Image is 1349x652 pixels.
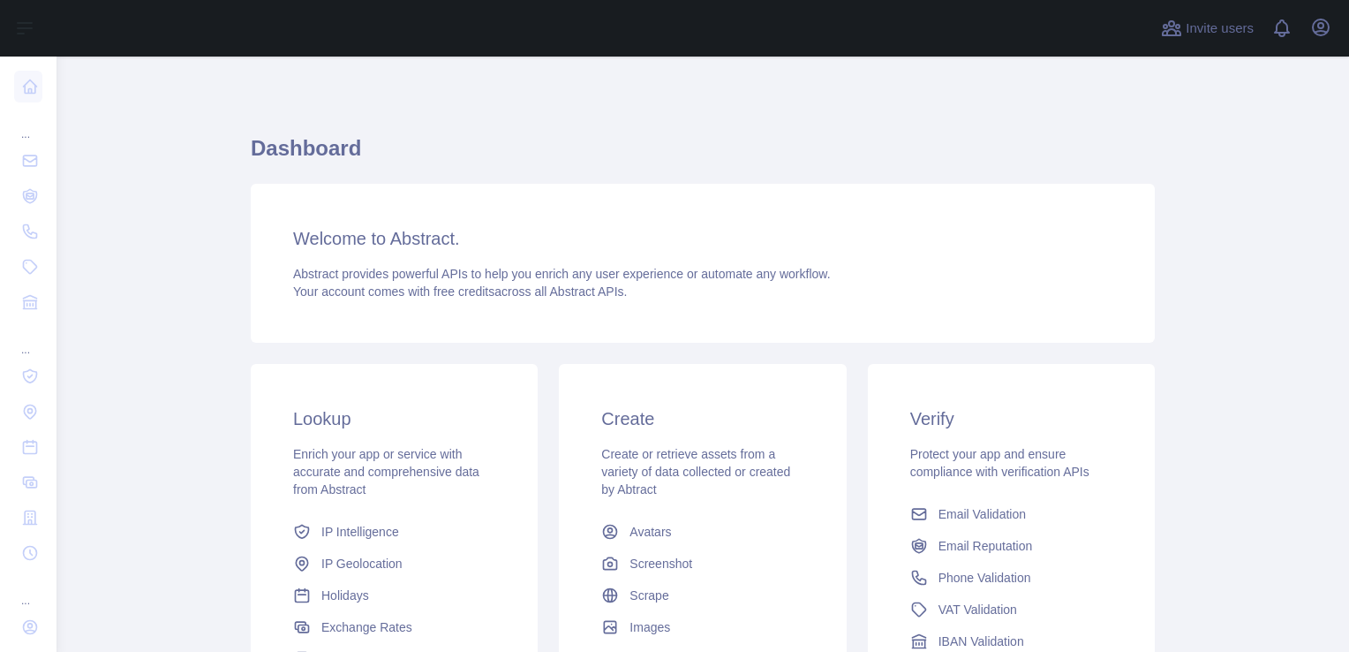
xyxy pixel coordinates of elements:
span: IP Intelligence [321,523,399,541]
span: Exchange Rates [321,618,412,636]
a: Holidays [286,580,502,611]
span: Enrich your app or service with accurate and comprehensive data from Abstract [293,447,479,497]
a: Scrape [594,580,810,611]
a: Phone Validation [903,562,1119,594]
span: Screenshot [629,555,692,572]
span: Holidays [321,587,369,604]
span: Protect your app and ensure compliance with verification APIs [910,447,1089,479]
span: Invite users [1186,19,1254,39]
span: Avatars [629,523,671,541]
span: Scrape [629,587,668,604]
h1: Dashboard [251,134,1155,177]
span: Phone Validation [938,569,1031,587]
h3: Verify [910,406,1112,431]
span: Abstract provides powerful APIs to help you enrich any user experience or automate any workflow. [293,267,831,281]
a: Screenshot [594,548,810,580]
span: free credits [433,284,494,299]
h3: Create [601,406,803,431]
span: Email Validation [938,505,1026,523]
div: ... [14,322,42,357]
h3: Lookup [293,406,495,431]
a: IP Geolocation [286,548,502,580]
span: Your account comes with across all Abstract APIs. [293,284,627,299]
span: Images [629,618,670,636]
span: VAT Validation [938,601,1017,618]
span: IP Geolocation [321,555,403,572]
a: Exchange Rates [286,611,502,643]
a: Images [594,611,810,643]
a: IP Intelligence [286,516,502,548]
div: ... [14,106,42,141]
a: Email Reputation [903,530,1119,562]
h3: Welcome to Abstract. [293,226,1112,251]
span: Create or retrieve assets from a variety of data collected or created by Abtract [601,447,790,497]
span: IBAN Validation [938,633,1024,650]
div: ... [14,572,42,608]
button: Invite users [1157,14,1257,42]
a: Email Validation [903,498,1119,530]
a: Avatars [594,516,810,548]
span: Email Reputation [938,537,1033,555]
a: VAT Validation [903,594,1119,625]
